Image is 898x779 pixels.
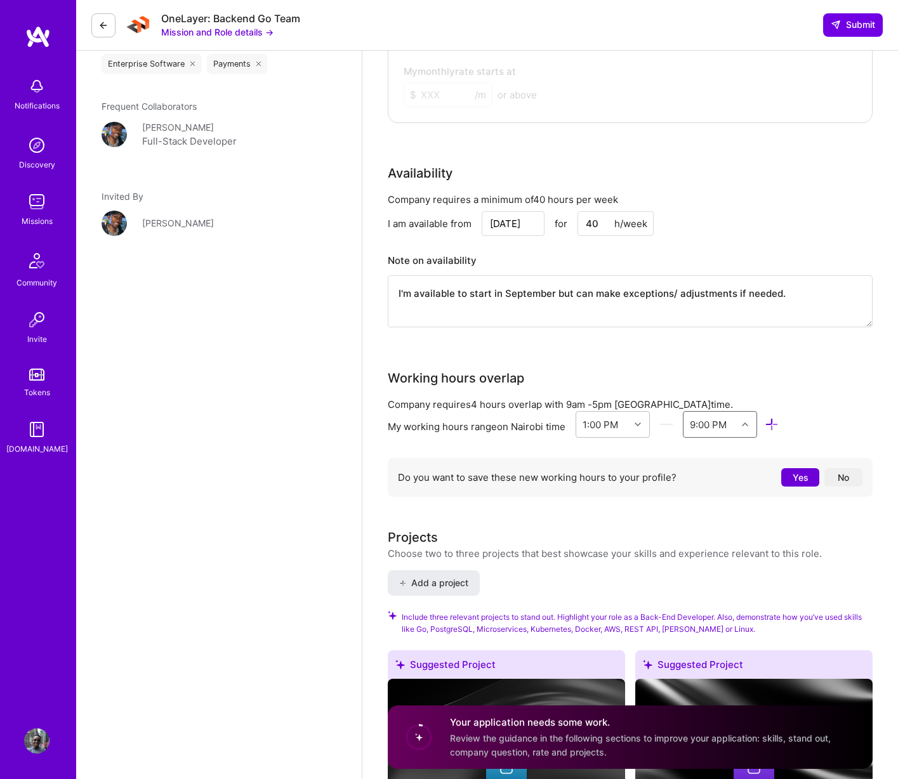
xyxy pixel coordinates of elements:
img: User Avatar [102,211,127,236]
i: icon PlusBlack [399,580,406,587]
div: [PERSON_NAME] [142,121,214,134]
span: Include three relevant projects to stand out. Highlight your role as a Back-End Developer. Also, ... [402,611,873,635]
i: icon LeftArrowDark [98,20,109,30]
h4: Your application needs some work. [450,716,857,730]
span: 9am - 5pm [566,398,612,410]
div: [PERSON_NAME] [142,216,214,230]
i: icon SendLight [831,20,841,30]
div: I am available from [388,217,472,230]
div: Discovery [19,158,55,171]
div: Enterprise Software [102,54,202,74]
img: Company Logo [126,13,151,38]
div: Suggested Project [388,650,625,684]
div: Suggested Project [635,650,873,684]
button: Add a project [388,570,480,596]
a: User Avatar [21,728,53,754]
div: Payments [207,54,268,74]
div: Do you want to save these new working hours to your profile? [388,458,873,497]
i: icon SuggestedTeams [643,660,652,669]
div: for [555,217,567,230]
span: Frequent Collaborators [102,101,197,112]
div: Availability [388,164,452,183]
img: discovery [24,133,50,158]
textarea: I'm available to start in September but can make exceptions/ adjustments if needed. [388,275,873,327]
img: logo [25,25,51,48]
div: Company requires a minimum of 40 hours per week [388,193,873,206]
div: Invite [27,332,47,346]
img: tokens [29,369,44,381]
div: Missions [22,214,53,228]
button: Submit [823,13,883,36]
i: icon Chevron [635,421,641,428]
img: User Avatar [102,122,127,147]
div: 9:00 PM [690,417,727,431]
img: guide book [24,417,50,442]
span: Submit [831,18,875,31]
div: OneLayer: Backend Go Team [161,12,300,25]
button: Mission and Role details → [161,25,274,39]
div: h/week [614,217,647,230]
i: icon HorizontalInLineDivider [659,417,674,432]
div: Notifications [15,99,60,112]
div: Full-Stack Developer [142,134,237,149]
div: Note on availability [388,251,477,270]
img: User Avatar [24,728,50,754]
i: icon SuggestedTeams [395,660,405,669]
img: bell [24,74,50,99]
span: Invited By [102,191,143,202]
div: Projects [388,528,438,547]
div: Choose two to three projects that best showcase your skills and experience relevant to this role. [388,547,822,560]
img: Invite [24,307,50,332]
a: User Avatar[PERSON_NAME] [102,211,336,236]
input: XX [578,211,654,236]
i: icon Close [256,62,261,67]
span: Review the guidance in the following sections to improve your application: skills, stand out, com... [450,733,831,757]
div: Community [17,276,57,289]
div: My working hours range on Nairobi time [388,420,565,433]
i: icon Chevron [742,421,748,428]
div: Company requires 4 hours overlap with [GEOGRAPHIC_DATA] time. [388,398,873,411]
a: User Avatar[PERSON_NAME]Full-Stack Developer [102,121,336,149]
button: Yes [781,468,819,487]
img: teamwork [24,189,50,214]
div: Tokens [24,386,50,399]
i: Check [388,611,397,620]
i: icon Close [190,62,195,67]
div: [DOMAIN_NAME] [6,442,68,455]
button: No [824,468,862,487]
div: 1:00 PM [583,417,618,431]
div: Working hours overlap [388,369,524,388]
img: Community [22,245,52,276]
span: Add a project [399,577,468,589]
